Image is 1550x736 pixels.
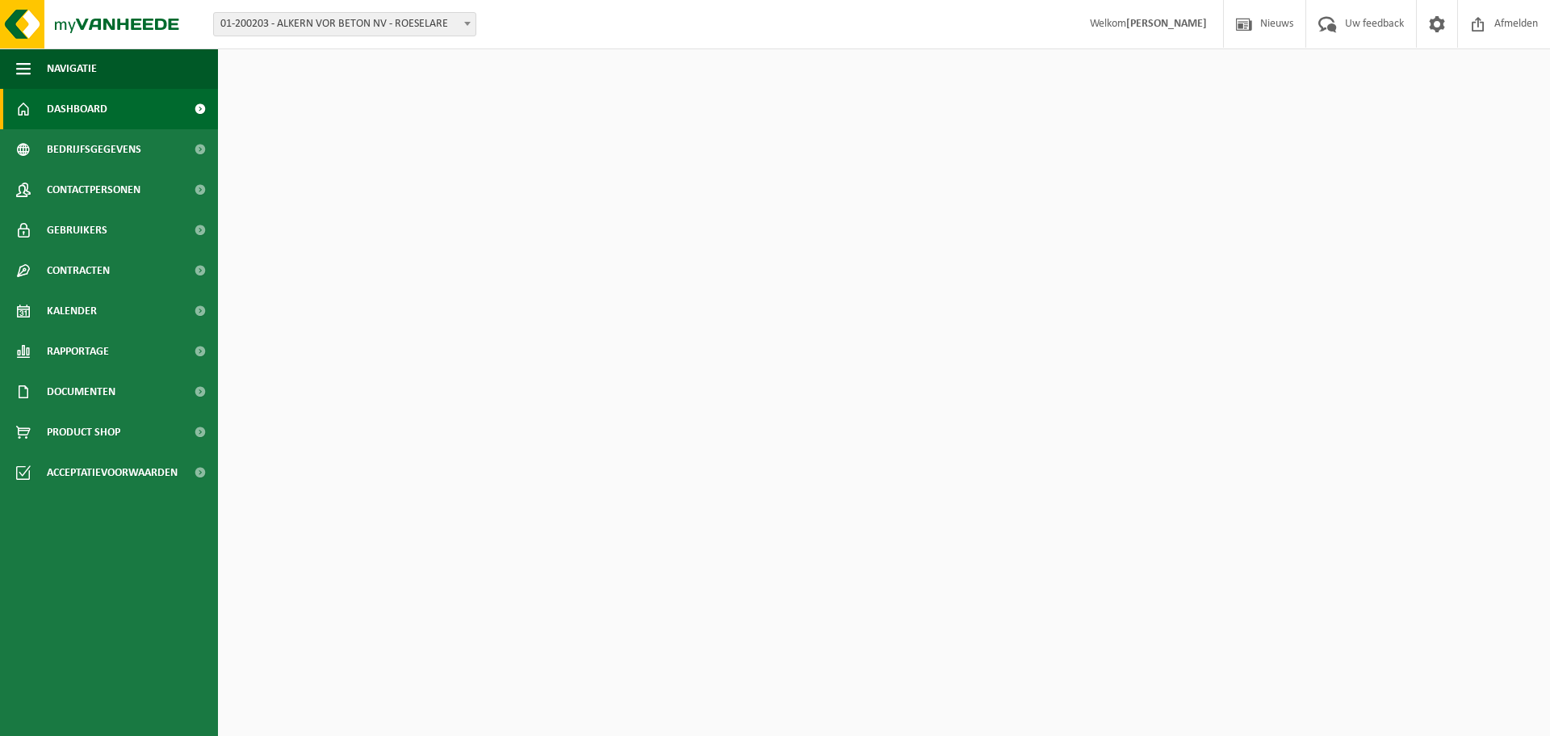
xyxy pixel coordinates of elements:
span: Navigatie [47,48,97,89]
span: Dashboard [47,89,107,129]
strong: [PERSON_NAME] [1126,18,1207,30]
span: 01-200203 - ALKERN VOR BETON NV - ROESELARE [213,12,476,36]
span: Acceptatievoorwaarden [47,452,178,493]
span: Documenten [47,372,115,412]
span: Contracten [47,250,110,291]
span: Kalender [47,291,97,331]
span: Rapportage [47,331,109,372]
span: Bedrijfsgegevens [47,129,141,170]
span: Gebruikers [47,210,107,250]
span: Product Shop [47,412,120,452]
span: 01-200203 - ALKERN VOR BETON NV - ROESELARE [214,13,475,36]
span: Contactpersonen [47,170,140,210]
